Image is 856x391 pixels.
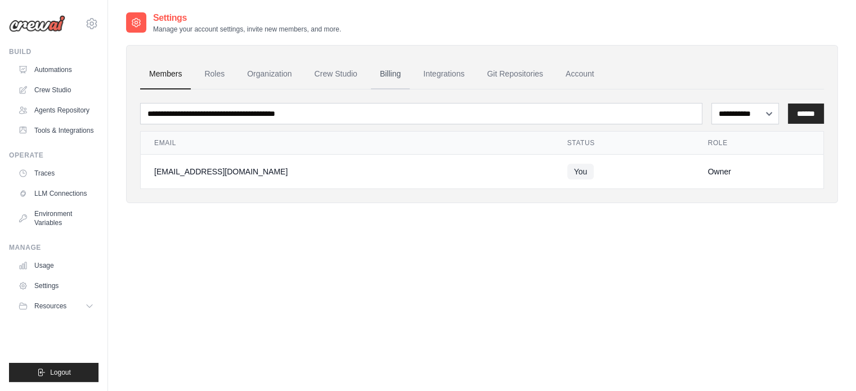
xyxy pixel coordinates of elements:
[14,257,98,275] a: Usage
[9,47,98,56] div: Build
[554,132,694,155] th: Status
[153,11,341,25] h2: Settings
[14,122,98,140] a: Tools & Integrations
[153,25,341,34] p: Manage your account settings, invite new members, and more.
[140,59,191,89] a: Members
[141,132,554,155] th: Email
[371,59,410,89] a: Billing
[14,101,98,119] a: Agents Repository
[14,277,98,295] a: Settings
[478,59,552,89] a: Git Repositories
[14,297,98,315] button: Resources
[34,302,66,311] span: Resources
[14,205,98,232] a: Environment Variables
[567,164,594,179] span: You
[14,185,98,203] a: LLM Connections
[9,15,65,32] img: Logo
[154,166,540,177] div: [EMAIL_ADDRESS][DOMAIN_NAME]
[14,164,98,182] a: Traces
[14,61,98,79] a: Automations
[195,59,234,89] a: Roles
[14,81,98,99] a: Crew Studio
[414,59,473,89] a: Integrations
[557,59,603,89] a: Account
[9,151,98,160] div: Operate
[50,368,71,377] span: Logout
[306,59,366,89] a: Crew Studio
[694,132,824,155] th: Role
[238,59,301,89] a: Organization
[9,363,98,382] button: Logout
[708,166,810,177] div: Owner
[9,243,98,252] div: Manage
